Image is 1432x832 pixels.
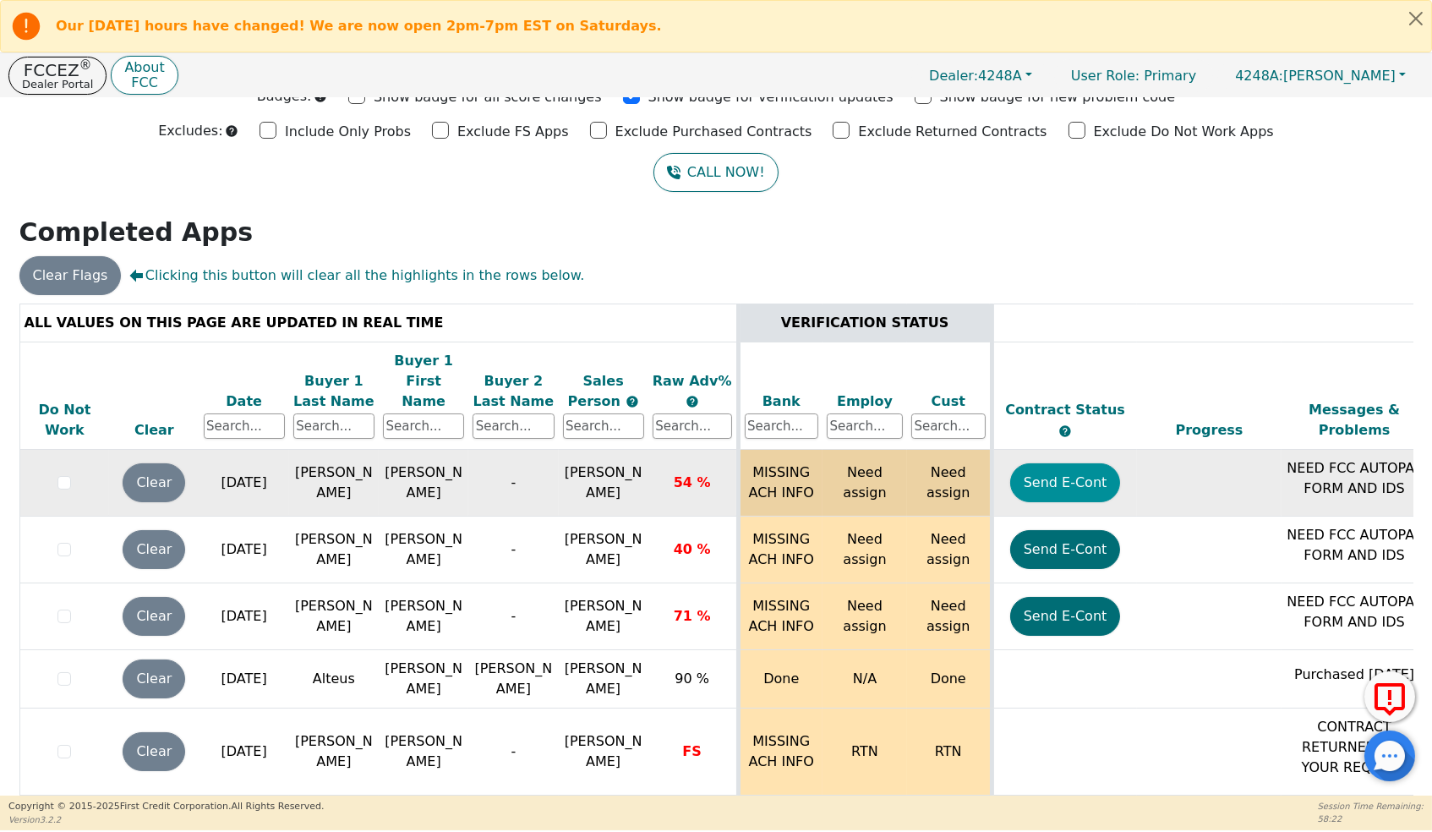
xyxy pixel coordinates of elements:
[204,413,285,439] input: Search...
[907,650,992,709] td: Done
[565,531,642,567] span: [PERSON_NAME]
[25,400,106,441] div: Do Not Work
[468,650,558,709] td: [PERSON_NAME]
[823,709,907,796] td: RTN
[907,450,992,517] td: Need assign
[1010,597,1121,636] button: Send E-Cont
[738,450,823,517] td: MISSING ACH INFO
[1235,68,1283,84] span: 4248A:
[199,650,289,709] td: [DATE]
[568,373,626,409] span: Sales Person
[738,517,823,583] td: MISSING ACH INFO
[1094,122,1274,142] p: Exclude Do Not Work Apps
[1054,59,1213,92] p: Primary
[289,650,379,709] td: Alteus
[907,709,992,796] td: RTN
[199,450,289,517] td: [DATE]
[1054,59,1213,92] a: User Role: Primary
[289,583,379,650] td: [PERSON_NAME]
[1286,592,1423,632] p: NEED FCC AUTOPAY FORM AND IDS
[79,57,92,73] sup: ®
[615,122,812,142] p: Exclude Purchased Contracts
[929,68,1022,84] span: 4248A
[158,121,222,141] p: Excludes:
[8,813,324,826] p: Version 3.2.2
[473,413,554,439] input: Search...
[123,463,185,502] button: Clear
[1286,717,1423,778] p: CONTRACT RETURNED PER YOUR REQUEST
[827,391,903,412] div: Employ
[1235,68,1396,84] span: [PERSON_NAME]
[123,732,185,771] button: Clear
[457,122,569,142] p: Exclude FS Apps
[565,660,642,697] span: [PERSON_NAME]
[823,517,907,583] td: Need assign
[1010,530,1121,569] button: Send E-Cont
[56,18,662,34] b: Our [DATE] hours have changed! We are now open 2pm-7pm EST on Saturdays.
[1141,420,1278,441] div: Progress
[123,530,185,569] button: Clear
[745,413,819,439] input: Search...
[563,413,644,439] input: Search...
[738,709,823,796] td: MISSING ACH INFO
[653,413,732,439] input: Search...
[379,517,468,583] td: [PERSON_NAME]
[129,265,584,286] span: Clicking this button will clear all the highlights in the rows below.
[468,583,558,650] td: -
[22,62,93,79] p: FCCEZ
[858,122,1047,142] p: Exclude Returned Contracts
[674,474,711,490] span: 54 %
[8,800,324,814] p: Copyright © 2015- 2025 First Credit Corporation.
[745,313,986,333] div: VERIFICATION STATUS
[823,583,907,650] td: Need assign
[383,413,464,439] input: Search...
[468,517,558,583] td: -
[293,413,374,439] input: Search...
[1318,800,1424,813] p: Session Time Remaining:
[1217,63,1424,89] button: 4248A:[PERSON_NAME]
[565,733,642,769] span: [PERSON_NAME]
[745,391,819,412] div: Bank
[674,608,711,624] span: 71 %
[379,583,468,650] td: [PERSON_NAME]
[124,61,164,74] p: About
[653,153,778,192] button: CALL NOW!
[22,79,93,90] p: Dealer Portal
[289,517,379,583] td: [PERSON_NAME]
[674,541,711,557] span: 40 %
[199,583,289,650] td: [DATE]
[1286,458,1423,499] p: NEED FCC AUTOPAY FORM AND IDS
[911,413,986,439] input: Search...
[738,583,823,650] td: MISSING ACH INFO
[565,598,642,634] span: [PERSON_NAME]
[19,256,122,295] button: Clear Flags
[123,660,185,698] button: Clear
[468,709,558,796] td: -
[907,583,992,650] td: Need assign
[653,373,732,389] span: Raw Adv%
[113,420,194,441] div: Clear
[383,351,464,412] div: Buyer 1 First Name
[199,709,289,796] td: [DATE]
[25,313,732,333] div: ALL VALUES ON THIS PAGE ARE UPDATED IN REAL TIME
[1286,400,1423,441] div: Messages & Problems
[911,391,986,412] div: Cust
[911,63,1050,89] button: Dealer:4248A
[907,517,992,583] td: Need assign
[111,56,178,96] button: AboutFCC
[285,122,411,142] p: Include Only Probs
[19,217,254,247] strong: Completed Apps
[1286,525,1423,566] p: NEED FCC AUTOPAY FORM AND IDS
[289,450,379,517] td: [PERSON_NAME]
[738,650,823,709] td: Done
[1318,813,1424,825] p: 58:22
[823,450,907,517] td: Need assign
[124,76,164,90] p: FCC
[468,450,558,517] td: -
[8,57,107,95] button: FCCEZ®Dealer Portal
[379,709,468,796] td: [PERSON_NAME]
